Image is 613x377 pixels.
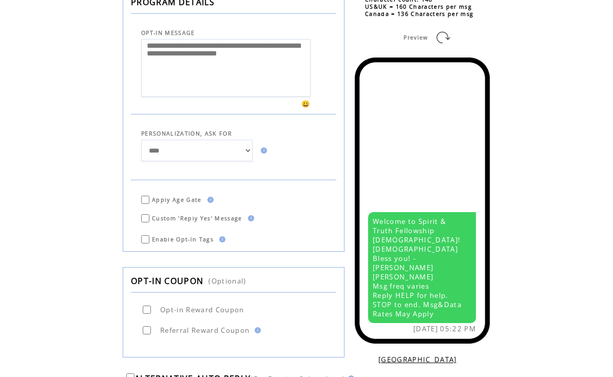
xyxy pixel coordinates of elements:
span: Apply Age Gate [152,196,202,203]
img: help.gif [245,215,254,221]
span: US&UK = 160 Characters per msg [365,3,472,10]
span: OPT-IN COUPON [131,275,203,287]
span: Referral Reward Coupon [160,326,250,335]
span: Custom 'Reply Yes' Message [152,215,242,222]
a: [GEOGRAPHIC_DATA] [378,355,457,364]
span: 😀 [301,99,311,108]
span: Preview [404,34,428,41]
span: (Optional) [208,276,246,286]
span: Enable Opt-in Tags [152,236,214,243]
span: Opt-in Reward Coupon [160,305,244,314]
span: Canada = 136 Characters per msg [365,10,473,17]
span: OPT-IN MESSAGE [141,29,195,36]
span: PERSONALIZATION, ASK FOR [141,130,232,137]
img: help.gif [204,197,214,203]
span: Welcome to Spirit & Truth Fellowship [DEMOGRAPHIC_DATA]! [DEMOGRAPHIC_DATA] Bless you! - [PERSON_... [373,217,462,318]
img: help.gif [216,236,225,242]
img: help.gif [258,147,267,154]
img: help.gif [252,327,261,333]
